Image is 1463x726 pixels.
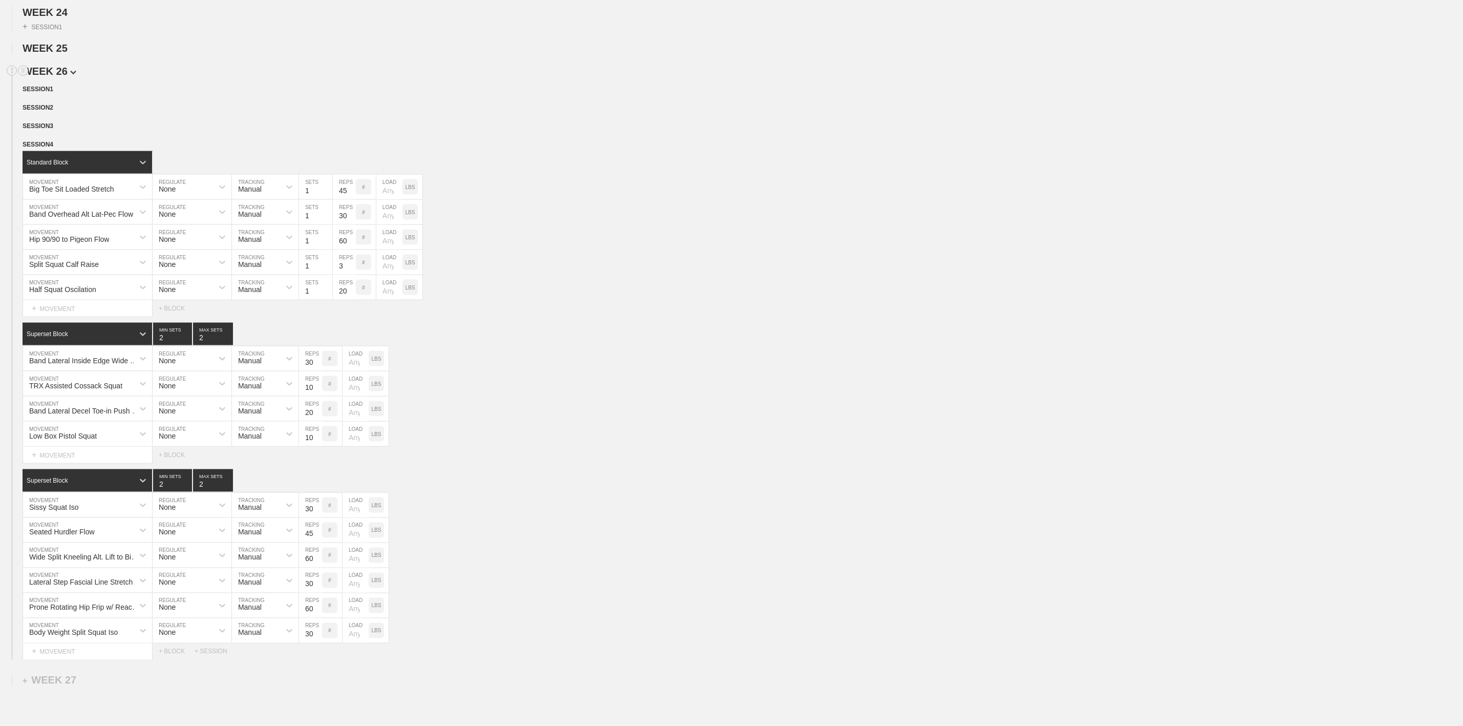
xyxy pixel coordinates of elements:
[362,210,365,215] p: #
[159,210,176,218] div: None
[193,469,233,492] input: None
[29,235,109,243] div: Hip 90/90 to Pigeon Flow
[343,568,369,593] input: Any
[70,71,76,75] img: carrot_down.png
[328,553,331,558] p: #
[159,648,195,655] div: + BLOCK
[406,210,415,215] p: LBS
[23,22,27,31] span: +
[29,432,97,440] div: Low Box Pistol Squat
[238,210,262,218] div: Manual
[159,604,176,612] div: None
[362,184,365,190] p: #
[29,260,99,268] div: Split Squat Calf Raise
[193,323,233,345] input: None
[159,629,176,637] div: None
[23,300,153,317] div: MOVEMENT
[328,628,331,634] p: #
[159,260,176,268] div: None
[29,357,140,365] div: Band Lateral Inside Edge Wide Hip Shift
[29,503,79,511] div: Sissy Squat Iso
[23,141,53,148] span: SESSION 4
[238,185,262,193] div: Manual
[23,122,53,130] span: SESSION 3
[406,285,415,291] p: LBS
[328,603,331,609] p: #
[159,305,195,312] div: + BLOCK
[372,528,381,533] p: LBS
[328,356,331,362] p: #
[23,104,53,111] span: SESSION 2
[29,528,95,536] div: Seated Hurdler Flow
[238,357,262,365] div: Manual
[376,250,402,275] input: Any
[343,618,369,643] input: Any
[406,184,415,190] p: LBS
[159,578,176,587] div: None
[372,406,381,412] p: LBS
[238,260,262,268] div: Manual
[362,285,365,291] p: #
[372,381,381,387] p: LBS
[343,422,369,446] input: Any
[159,407,176,415] div: None
[32,450,36,459] span: +
[328,578,331,584] p: #
[23,447,153,464] div: MOVEMENT
[195,648,236,655] div: + SESSION
[29,629,118,637] div: Body Weight Split Squat Iso
[238,528,262,536] div: Manual
[23,7,68,18] span: WEEK 24
[372,553,381,558] p: LBS
[328,431,331,437] p: #
[159,432,176,440] div: None
[376,275,402,300] input: Any
[343,371,369,396] input: Any
[23,66,76,77] span: WEEK 26
[362,235,365,240] p: #
[23,22,62,31] div: SESSION 1
[343,518,369,543] input: Any
[406,260,415,265] p: LBS
[23,675,76,687] div: WEEK 27
[372,603,381,609] p: LBS
[159,451,195,459] div: + BLOCK
[372,503,381,508] p: LBS
[159,503,176,511] div: None
[343,397,369,421] input: Any
[23,644,153,660] div: MOVEMENT
[29,407,140,415] div: Band Lateral Decel Toe-in Push Step
[32,647,36,656] span: +
[159,185,176,193] div: None
[23,677,27,686] span: +
[29,604,140,612] div: Prone Rotating Hip Frip w/ Reach Flow
[343,543,369,568] input: Any
[238,629,262,637] div: Manual
[328,406,331,412] p: #
[376,200,402,224] input: Any
[362,260,365,265] p: #
[32,304,36,313] span: +
[372,578,381,584] p: LBS
[159,285,176,294] div: None
[29,185,114,193] div: Big Toe Sit Loaded Stretch
[376,175,402,199] input: Any
[376,225,402,250] input: Any
[27,477,68,484] div: Superset Block
[27,159,68,166] div: Standard Block
[29,210,133,218] div: Band Overhead Alt Lat-Pec Flow
[406,235,415,240] p: LBS
[343,493,369,517] input: Any
[343,593,369,618] input: Any
[238,578,262,587] div: Manual
[159,382,176,390] div: None
[238,432,262,440] div: Manual
[29,578,133,587] div: Lateral Step Fascial Line Stretch
[328,528,331,533] p: #
[23,86,53,93] span: SESSION 1
[159,357,176,365] div: None
[1412,677,1463,726] iframe: Chat Widget
[238,553,262,562] div: Manual
[159,235,176,243] div: None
